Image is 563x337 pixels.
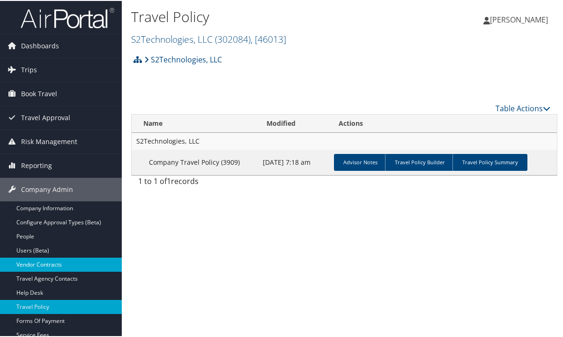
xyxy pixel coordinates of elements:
div: 1 to 1 of records [138,175,231,191]
a: S2Technologies, LLC [131,32,286,45]
th: Modified: activate to sort column ascending [258,114,330,132]
h1: Travel Policy [131,6,415,26]
span: ( 302084 ) [215,32,251,45]
td: Company Travel Policy (3909) [132,149,258,174]
th: Name: activate to sort column ascending [132,114,258,132]
span: Travel Approval [21,105,70,129]
span: Risk Management [21,129,77,153]
a: Travel Policy Builder [385,153,454,170]
a: Table Actions [496,102,550,113]
a: S2Technologies, LLC [144,49,222,68]
span: 1 [167,175,171,185]
span: , [ 46013 ] [251,32,286,45]
span: [PERSON_NAME] [490,14,548,24]
span: Trips [21,57,37,81]
td: [DATE] 7:18 am [258,149,330,174]
span: Reporting [21,153,52,176]
a: Advisor Notes [334,153,387,170]
img: airportal-logo.png [21,6,114,28]
th: Actions [330,114,557,132]
span: Dashboards [21,33,59,57]
a: Travel Policy Summary [452,153,527,170]
a: [PERSON_NAME] [483,5,557,33]
td: S2Technologies, LLC [132,132,557,149]
span: Company Admin [21,177,73,200]
span: Book Travel [21,81,57,105]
